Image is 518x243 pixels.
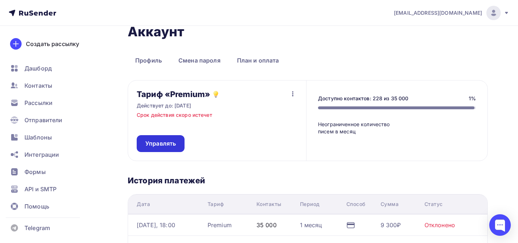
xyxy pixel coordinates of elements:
[26,40,79,48] div: Создать рассылку
[137,102,191,109] p: Действует до: [DATE]
[24,202,49,211] span: Помощь
[394,6,509,20] a: [EMAIL_ADDRESS][DOMAIN_NAME]
[300,201,320,208] div: Период
[424,221,455,229] div: Отклонено
[24,116,63,124] span: Отправители
[24,98,53,107] span: Рассылки
[24,185,56,193] span: API и SMTP
[256,201,282,208] div: Контакты
[24,133,52,142] span: Шаблоны
[6,61,91,75] a: Дашборд
[6,113,91,127] a: Отправители
[128,24,488,40] h1: Аккаунт
[24,81,52,90] span: Контакты
[137,201,150,208] div: Дата
[208,221,232,229] div: Premium
[394,9,482,17] span: [EMAIL_ADDRESS][DOMAIN_NAME]
[24,224,50,232] span: Telegram
[6,78,91,93] a: Контакты
[6,96,91,110] a: Рассылки
[137,89,210,99] h3: Тариф «Premium»
[381,221,401,229] div: 9 300₽
[256,221,277,229] div: 35 000
[6,130,91,145] a: Шаблоны
[318,121,396,136] div: Неограниченное количество писем в месяц
[24,64,52,73] span: Дашборд
[230,52,287,69] a: План и оплата
[381,201,399,208] div: Сумма
[171,52,228,69] a: Смена пароля
[318,95,409,102] div: Доступно контактов: 228 из 35 000
[300,221,322,229] div: 1 месяц
[137,221,175,229] div: [DATE], 18:00
[24,150,59,159] span: Интеграции
[128,175,488,185] h3: История платежей
[208,201,224,208] div: Тариф
[424,201,443,208] div: Статус
[145,139,176,148] span: Управлять
[137,111,212,119] p: Срок действия скоро истечет
[128,52,169,69] a: Профиль
[469,95,476,102] div: 1%
[6,165,91,179] a: Формы
[346,201,365,208] div: Способ
[24,168,46,176] span: Формы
